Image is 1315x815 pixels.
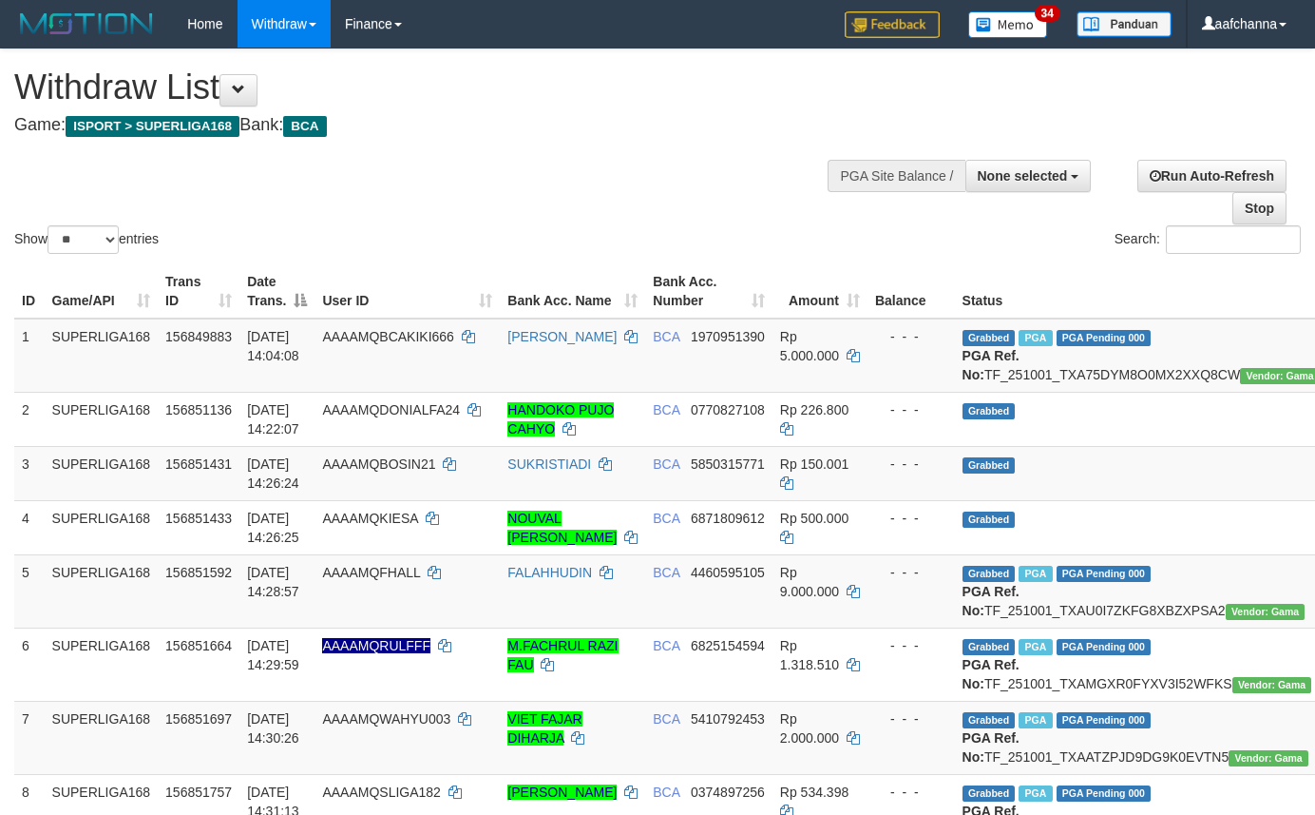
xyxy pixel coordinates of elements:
span: PGA Pending [1057,330,1152,346]
span: Copy 0770827108 to clipboard [691,402,765,417]
h1: Withdraw List [14,68,858,107]
select: Showentries [48,225,119,254]
span: BCA [653,565,679,580]
span: Rp 2.000.000 [780,711,839,746]
td: 5 [14,554,45,628]
span: Copy 6871809612 to clipboard [691,511,765,526]
span: Marked by aafsoycanthlai [1019,712,1052,728]
img: MOTION_logo.png [14,10,159,38]
a: NOUVAL [PERSON_NAME] [507,511,617,545]
span: AAAAMQWAHYU003 [322,711,450,727]
span: AAAAMQDONIALFA24 [322,402,460,417]
span: Vendor URL: https://trx31.1velocity.biz [1232,677,1312,693]
span: Grabbed [962,639,1016,655]
span: Copy 1970951390 to clipboard [691,329,765,344]
span: BCA [653,785,679,800]
span: AAAAMQKIESA [322,511,417,526]
a: VIET FAJAR DIHARJA [507,711,581,746]
span: PGA Pending [1057,712,1152,728]
span: 156851664 [165,638,232,653]
span: [DATE] 14:22:07 [247,402,299,437]
span: 156851757 [165,785,232,800]
td: SUPERLIGA168 [45,628,159,701]
span: Rp 150.001 [780,456,848,472]
td: 7 [14,701,45,774]
span: None selected [978,168,1068,184]
a: [PERSON_NAME] [507,329,617,344]
span: BCA [653,456,679,472]
td: 4 [14,500,45,554]
span: Rp 5.000.000 [780,329,839,363]
th: ID [14,264,45,319]
span: Marked by aafsoycanthlai [1019,639,1052,655]
span: 156851697 [165,711,232,727]
a: Stop [1232,192,1286,224]
a: HANDOKO PUJO CAHYO [507,402,614,437]
button: None selected [965,160,1092,192]
span: PGA Pending [1057,566,1152,582]
b: PGA Ref. No: [962,730,1020,765]
span: Copy 6825154594 to clipboard [691,638,765,653]
span: BCA [283,116,326,137]
div: - - - [875,455,947,474]
td: SUPERLIGA168 [45,701,159,774]
span: Grabbed [962,457,1016,474]
span: 156851433 [165,511,232,526]
img: Button%20Memo.svg [968,11,1048,38]
a: M.FACHRUL RAZI FAU [507,638,618,672]
th: Trans ID: activate to sort column ascending [158,264,239,319]
span: BCA [653,511,679,526]
span: [DATE] 14:26:24 [247,456,299,491]
span: AAAAMQBCAKIKI666 [322,329,454,344]
span: BCA [653,638,679,653]
a: [PERSON_NAME] [507,785,617,800]
span: Grabbed [962,786,1016,802]
span: [DATE] 14:26:25 [247,511,299,545]
b: PGA Ref. No: [962,657,1020,691]
th: Bank Acc. Number: activate to sort column ascending [645,264,772,319]
div: PGA Site Balance / [828,160,964,192]
span: Marked by aafsoycanthlai [1019,786,1052,802]
span: 156851136 [165,402,232,417]
span: Rp 9.000.000 [780,565,839,599]
img: panduan.png [1077,11,1172,37]
span: AAAAMQSLIGA182 [322,785,441,800]
span: Grabbed [962,566,1016,582]
td: 2 [14,392,45,446]
div: - - - [875,783,947,802]
span: Marked by aafsoycanthlai [1019,330,1052,346]
span: Copy 4460595105 to clipboard [691,565,765,580]
label: Show entries [14,225,159,254]
th: Date Trans.: activate to sort column descending [239,264,314,319]
td: 6 [14,628,45,701]
span: Grabbed [962,512,1016,528]
span: PGA Pending [1057,786,1152,802]
span: Rp 500.000 [780,511,848,526]
span: 156851431 [165,456,232,472]
td: SUPERLIGA168 [45,446,159,500]
div: - - - [875,400,947,419]
span: Copy 0374897256 to clipboard [691,785,765,800]
td: SUPERLIGA168 [45,392,159,446]
h4: Game: Bank: [14,116,858,135]
td: 1 [14,319,45,393]
th: Game/API: activate to sort column ascending [45,264,159,319]
span: Copy 5850315771 to clipboard [691,456,765,472]
td: SUPERLIGA168 [45,319,159,393]
th: Bank Acc. Name: activate to sort column ascending [500,264,645,319]
span: [DATE] 14:30:26 [247,711,299,746]
a: FALAHHUDIN [507,565,592,580]
th: Amount: activate to sort column ascending [772,264,867,319]
span: [DATE] 14:04:08 [247,329,299,363]
span: PGA Pending [1057,639,1152,655]
a: SUKRISTIADI [507,456,591,472]
span: Grabbed [962,330,1016,346]
div: - - - [875,563,947,582]
span: Rp 534.398 [780,785,848,800]
input: Search: [1166,225,1301,254]
span: BCA [653,402,679,417]
span: [DATE] 14:28:57 [247,565,299,599]
span: Rp 226.800 [780,402,848,417]
span: 156851592 [165,565,232,580]
span: BCA [653,711,679,727]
